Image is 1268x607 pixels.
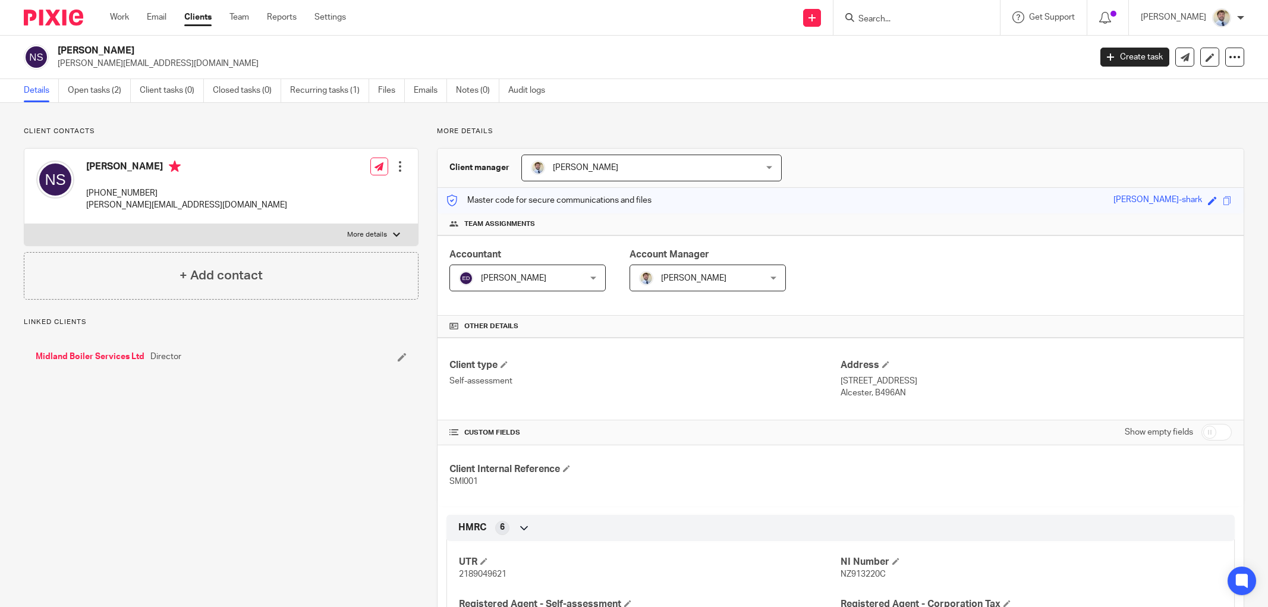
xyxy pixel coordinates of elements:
[1141,11,1206,23] p: [PERSON_NAME]
[140,79,204,102] a: Client tasks (0)
[86,187,287,199] p: [PHONE_NUMBER]
[841,375,1232,387] p: [STREET_ADDRESS]
[24,127,419,136] p: Client contacts
[36,161,74,199] img: svg%3E
[531,161,545,175] img: 1693835698283.jfif
[24,45,49,70] img: svg%3E
[314,11,346,23] a: Settings
[86,199,287,211] p: [PERSON_NAME][EMAIL_ADDRESS][DOMAIN_NAME]
[24,317,419,327] p: Linked clients
[449,250,501,259] span: Accountant
[1113,194,1202,207] div: [PERSON_NAME]-shark
[449,477,478,486] span: SMI001
[459,570,506,578] span: 2189049621
[500,521,505,533] span: 6
[150,351,181,363] span: Director
[68,79,131,102] a: Open tasks (2)
[459,271,473,285] img: svg%3E
[24,10,83,26] img: Pixie
[169,161,181,172] i: Primary
[661,274,726,282] span: [PERSON_NAME]
[458,521,486,534] span: HMRC
[553,163,618,172] span: [PERSON_NAME]
[147,11,166,23] a: Email
[841,570,886,578] span: NZ913220C
[841,556,1222,568] h4: NI Number
[508,79,554,102] a: Audit logs
[630,250,709,259] span: Account Manager
[86,161,287,175] h4: [PERSON_NAME]
[24,79,59,102] a: Details
[464,322,518,331] span: Other details
[290,79,369,102] a: Recurring tasks (1)
[449,359,841,372] h4: Client type
[464,219,535,229] span: Team assignments
[481,274,546,282] span: [PERSON_NAME]
[110,11,129,23] a: Work
[437,127,1244,136] p: More details
[378,79,405,102] a: Files
[449,162,509,174] h3: Client manager
[456,79,499,102] a: Notes (0)
[414,79,447,102] a: Emails
[229,11,249,23] a: Team
[1212,8,1231,27] img: 1693835698283.jfif
[857,14,964,25] input: Search
[58,45,877,57] h2: [PERSON_NAME]
[446,194,652,206] p: Master code for secure communications and files
[459,556,841,568] h4: UTR
[1125,426,1193,438] label: Show empty fields
[639,271,653,285] img: 1693835698283.jfif
[1029,13,1075,21] span: Get Support
[449,463,841,476] h4: Client Internal Reference
[58,58,1083,70] p: [PERSON_NAME][EMAIL_ADDRESS][DOMAIN_NAME]
[449,428,841,438] h4: CUSTOM FIELDS
[36,351,144,363] a: Midland Boiler Services Ltd
[213,79,281,102] a: Closed tasks (0)
[347,230,387,240] p: More details
[1100,48,1169,67] a: Create task
[841,387,1232,399] p: Alcester, B496AN
[449,375,841,387] p: Self-assessment
[267,11,297,23] a: Reports
[180,266,263,285] h4: + Add contact
[184,11,212,23] a: Clients
[841,359,1232,372] h4: Address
